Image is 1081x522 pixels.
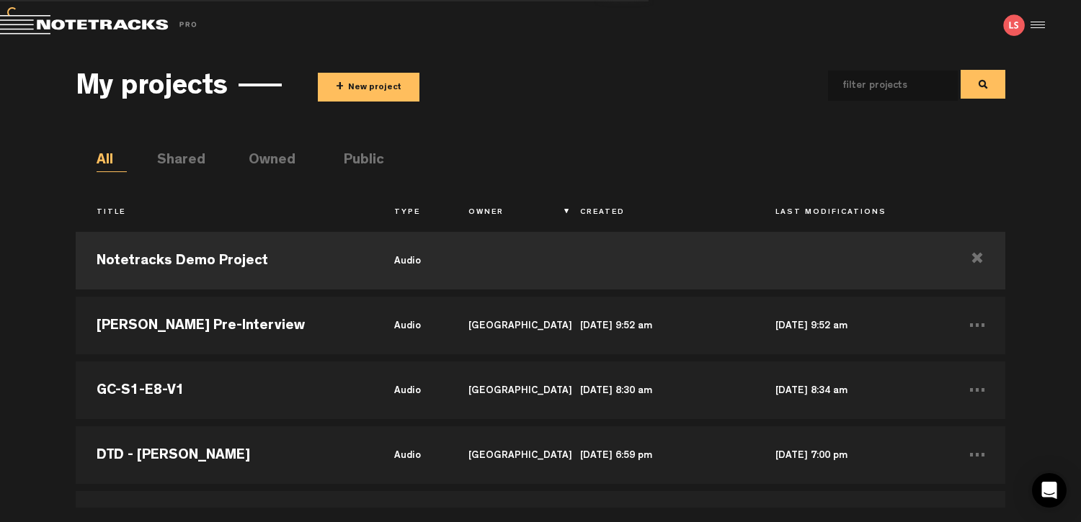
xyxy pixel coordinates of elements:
th: Owner [448,201,559,225]
th: Title [76,201,373,225]
li: Shared [157,150,187,172]
td: ... [950,423,1005,487]
li: Owned [249,150,279,172]
td: [DATE] 6:59 pm [559,423,755,487]
th: Created [559,201,755,225]
td: [DATE] 8:30 am [559,358,755,423]
th: Type [373,201,448,225]
td: DTD - [PERSON_NAME] [76,423,373,487]
div: Open Intercom Messenger [1032,473,1067,508]
td: audio [373,423,448,487]
td: [DATE] 9:52 am [559,293,755,358]
td: [DATE] 7:00 pm [755,423,950,487]
td: audio [373,358,448,423]
td: ... [950,293,1005,358]
span: + [336,79,344,96]
td: [PERSON_NAME] Pre-Interview [76,293,373,358]
img: letters [1003,14,1025,36]
td: [DATE] 9:52 am [755,293,950,358]
td: [GEOGRAPHIC_DATA] [448,358,559,423]
li: Public [344,150,374,172]
td: ... [950,358,1005,423]
h3: My projects [76,73,228,104]
td: [DATE] 8:34 am [755,358,950,423]
td: audio [373,293,448,358]
input: filter projects [828,71,935,101]
td: [GEOGRAPHIC_DATA] [448,423,559,487]
td: audio [373,228,448,293]
td: [GEOGRAPHIC_DATA] [448,293,559,358]
li: All [97,150,127,172]
button: +New project [318,73,419,102]
td: Notetracks Demo Project [76,228,373,293]
td: GC-S1-E8-V1 [76,358,373,423]
th: Last Modifications [755,201,950,225]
